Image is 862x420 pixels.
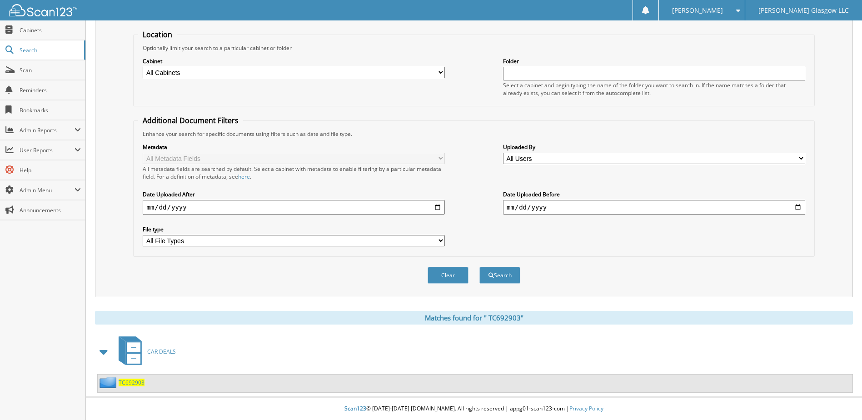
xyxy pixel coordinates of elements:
span: Announcements [20,206,81,214]
label: Cabinet [143,57,445,65]
a: here [238,173,250,180]
span: Cabinets [20,26,81,34]
label: Uploaded By [503,143,805,151]
span: Admin Reports [20,126,75,134]
span: Search [20,46,80,54]
label: File type [143,225,445,233]
span: User Reports [20,146,75,154]
span: C A R D E A L S [147,348,176,355]
button: Clear [428,267,468,284]
span: Bookmarks [20,106,81,114]
button: Search [479,267,520,284]
img: folder2.png [100,377,119,388]
span: Scan123 [344,405,366,412]
div: Enhance your search for specific documents using filters such as date and file type. [138,130,809,138]
label: Folder [503,57,805,65]
span: [PERSON_NAME] [672,8,723,13]
legend: Location [138,30,177,40]
a: CAR DEALS [113,334,176,370]
span: Admin Menu [20,186,75,194]
input: start [143,200,445,215]
label: Date Uploaded Before [503,190,805,198]
span: Help [20,166,81,174]
input: end [503,200,805,215]
label: Metadata [143,143,445,151]
span: Reminders [20,86,81,94]
a: TC692903 [119,379,144,386]
legend: Additional Document Filters [138,115,243,125]
div: © [DATE]-[DATE] [DOMAIN_NAME]. All rights reserved | appg01-scan123-com | [86,398,862,420]
a: Privacy Policy [569,405,603,412]
div: Matches found for " TC692903" [95,311,853,325]
div: Select a cabinet and begin typing the name of the folder you want to search in. If the name match... [503,81,805,97]
span: Scan [20,66,81,74]
span: T C 6 9 2 9 0 3 [119,379,144,386]
img: scan123-logo-white.svg [9,4,77,16]
label: Date Uploaded After [143,190,445,198]
div: All metadata fields are searched by default. Select a cabinet with metadata to enable filtering b... [143,165,445,180]
div: Optionally limit your search to a particular cabinet or folder [138,44,809,52]
span: [PERSON_NAME] Glasgow LLC [758,8,849,13]
iframe: Chat Widget [817,376,862,420]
